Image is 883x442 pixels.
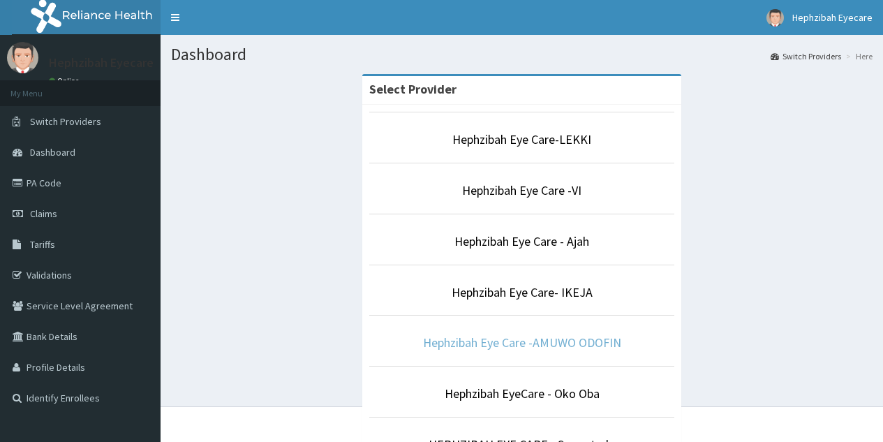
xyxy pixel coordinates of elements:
a: Hephzibah Eye Care-LEKKI [452,131,591,147]
span: Claims [30,207,57,220]
span: Hephzibah Eyecare [792,11,873,24]
span: Switch Providers [30,115,101,128]
a: Hephzibah Eye Care -VI [462,182,581,198]
img: User Image [7,42,38,73]
h1: Dashboard [171,45,873,64]
li: Here [843,50,873,62]
p: Hephzibah Eyecare [49,57,154,69]
a: Hephzibah Eye Care - Ajah [454,233,589,249]
img: User Image [766,9,784,27]
a: Switch Providers [771,50,841,62]
span: Dashboard [30,146,75,159]
a: Hephzibah Eye Care- IKEJA [452,284,593,300]
a: Online [49,76,82,86]
a: Hephzibah Eye Care -AMUWO ODOFIN [423,334,621,351]
a: Hephzibah EyeCare - Oko Oba [445,385,600,402]
span: Tariffs [30,238,55,251]
strong: Select Provider [369,81,457,97]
